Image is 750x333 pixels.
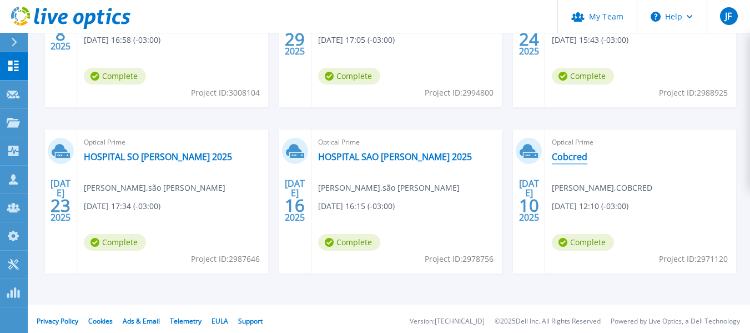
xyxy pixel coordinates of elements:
[84,182,225,194] span: [PERSON_NAME] , são [PERSON_NAME]
[84,68,146,85] span: Complete
[285,34,305,44] span: 29
[84,151,232,162] a: HOSPITAL SO [PERSON_NAME] 2025
[725,12,732,21] span: JF
[552,136,729,148] span: Optical Prime
[519,180,540,221] div: [DATE] 2025
[318,234,380,251] span: Complete
[88,316,113,326] a: Cookies
[659,253,728,265] span: Project ID: 2971120
[212,316,228,326] a: EULA
[284,180,305,221] div: [DATE] 2025
[495,318,601,325] li: © 2025 Dell Inc. All Rights Reserved
[84,200,160,212] span: [DATE] 17:34 (-03:00)
[318,151,472,162] a: HOSPITAL SAO [PERSON_NAME] 2025
[659,87,728,99] span: Project ID: 2988925
[285,201,305,210] span: 16
[191,87,260,99] span: Project ID: 3008104
[552,151,587,162] a: Cobcred
[552,34,628,46] span: [DATE] 15:43 (-03:00)
[238,316,263,326] a: Support
[84,136,261,148] span: Optical Prime
[50,180,71,221] div: [DATE] 2025
[318,68,380,85] span: Complete
[191,253,260,265] span: Project ID: 2987646
[56,29,66,39] span: 8
[318,136,496,148] span: Optical Prime
[552,182,652,194] span: [PERSON_NAME] , COBCRED
[611,318,740,325] li: Powered by Live Optics, a Dell Technology
[519,34,539,44] span: 24
[552,68,614,85] span: Complete
[284,14,305,54] div: [DATE] 2025
[84,234,146,251] span: Complete
[318,34,395,46] span: [DATE] 17:05 (-03:00)
[51,201,71,210] span: 23
[552,234,614,251] span: Complete
[123,316,160,326] a: Ads & Email
[84,34,160,46] span: [DATE] 16:58 (-03:00)
[519,201,539,210] span: 10
[318,182,460,194] span: [PERSON_NAME] , são [PERSON_NAME]
[318,200,395,212] span: [DATE] 16:15 (-03:00)
[552,200,628,212] span: [DATE] 12:10 (-03:00)
[425,87,494,99] span: Project ID: 2994800
[519,14,540,54] div: [DATE] 2025
[410,318,485,325] li: Version: [TECHNICAL_ID]
[170,316,202,326] a: Telemetry
[425,253,494,265] span: Project ID: 2978756
[50,14,71,54] div: AGO 2025
[37,316,78,326] a: Privacy Policy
